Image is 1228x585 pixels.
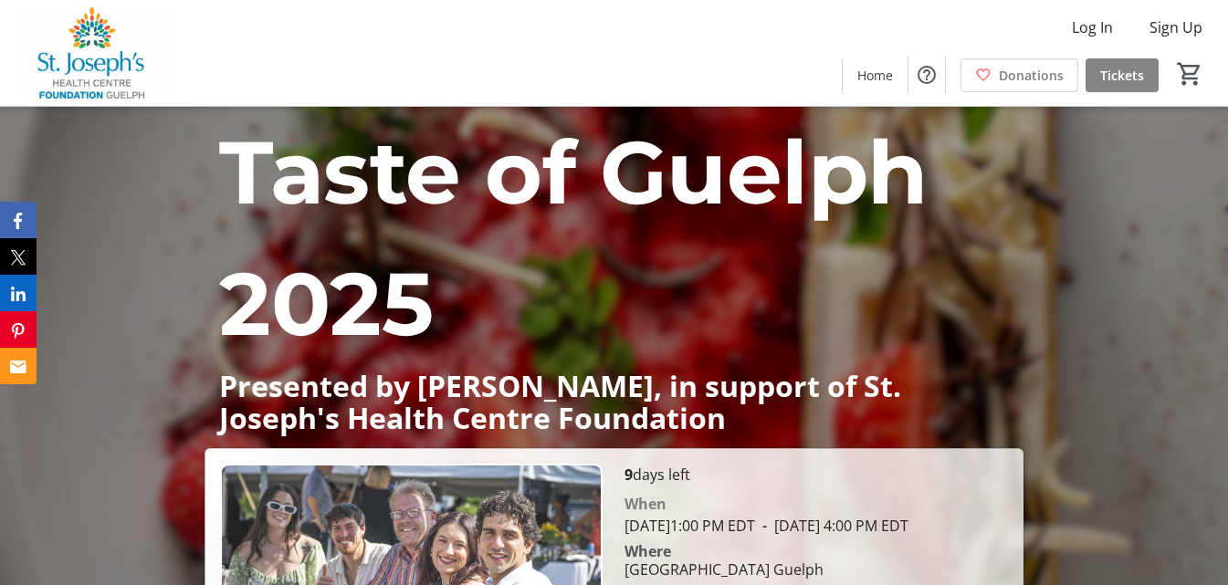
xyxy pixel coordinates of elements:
a: Tickets [1086,58,1159,92]
span: 9 [624,465,633,485]
p: Presented by [PERSON_NAME], in support of St. Joseph's Health Centre Foundation [219,370,1009,434]
span: Sign Up [1149,16,1202,38]
span: [DATE] 4:00 PM EDT [755,516,908,536]
button: Log In [1057,13,1128,42]
div: When [624,493,666,515]
span: Log In [1072,16,1113,38]
div: Where [624,544,671,559]
span: Taste of Guelph 2025 [219,119,928,357]
a: Donations [960,58,1078,92]
button: Sign Up [1135,13,1217,42]
span: - [755,516,774,536]
span: Donations [999,66,1064,85]
button: Cart [1173,57,1206,90]
img: St. Joseph's Health Centre Foundation Guelph's Logo [11,7,173,99]
span: [DATE] 1:00 PM EDT [624,516,755,536]
div: [GEOGRAPHIC_DATA] Guelph [624,559,824,580]
span: Tickets [1100,66,1144,85]
span: Home [857,66,893,85]
a: Home [843,58,908,92]
button: Help [908,57,945,93]
p: days left [624,464,1007,486]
